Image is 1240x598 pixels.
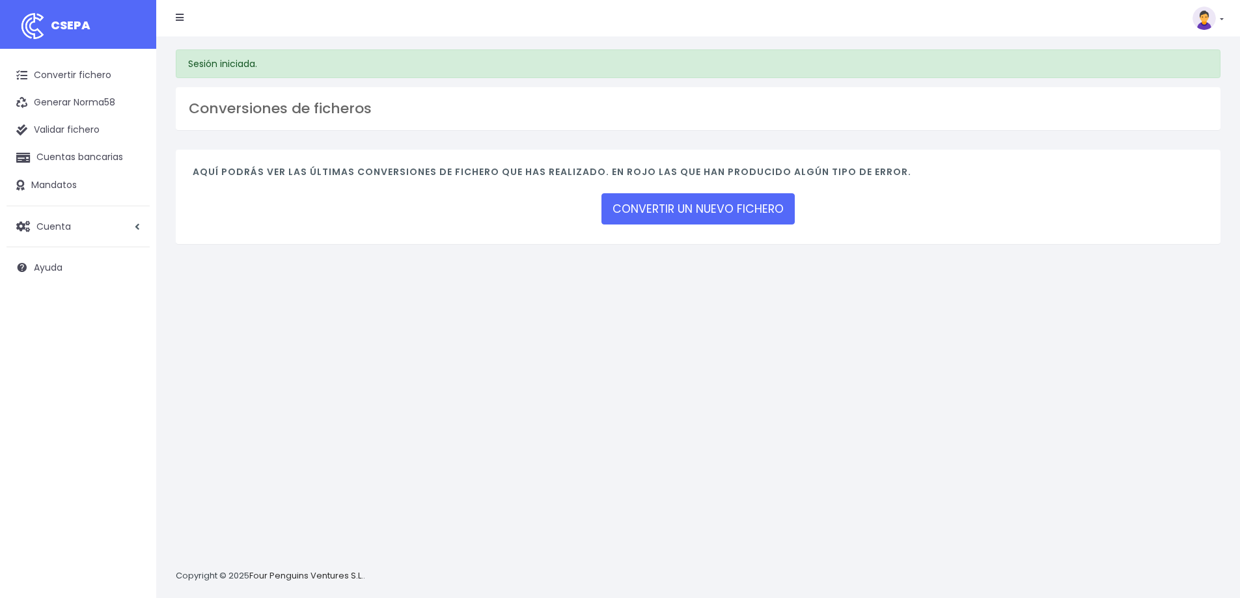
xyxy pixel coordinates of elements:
h3: Conversiones de ficheros [189,100,1207,117]
img: logo [16,10,49,42]
div: Sesión iniciada. [176,49,1220,78]
a: Four Penguins Ventures S.L. [249,569,363,582]
p: Copyright © 2025 . [176,569,365,583]
a: Cuenta [7,213,150,240]
a: Convertir fichero [7,62,150,89]
a: Validar fichero [7,116,150,144]
span: CSEPA [51,17,90,33]
a: Ayuda [7,254,150,281]
h4: Aquí podrás ver las últimas conversiones de fichero que has realizado. En rojo las que han produc... [193,167,1204,184]
a: Generar Norma58 [7,89,150,116]
a: Cuentas bancarias [7,144,150,171]
a: Mandatos [7,172,150,199]
span: Cuenta [36,219,71,232]
a: CONVERTIR UN NUEVO FICHERO [601,193,795,224]
img: profile [1192,7,1216,30]
span: Ayuda [34,261,62,274]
